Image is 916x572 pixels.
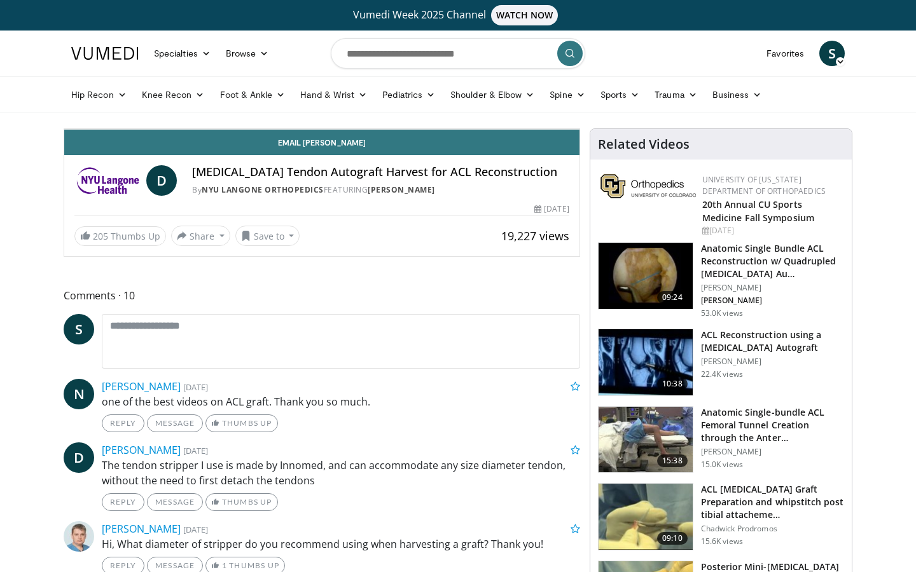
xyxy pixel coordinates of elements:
[212,82,293,107] a: Foot & Ankle
[598,242,844,318] a: 09:24 Anatomic Single Bundle ACL Reconstruction w/ Quadrupled [MEDICAL_DATA] Au… [PERSON_NAME] [P...
[293,82,375,107] a: Hand & Wrist
[598,483,844,550] a: 09:10 ACL [MEDICAL_DATA] Graft Preparation and whipstitch post tibial attacheme… Chadwick Prodrom...
[598,406,844,473] a: 15:38 Anatomic Single-bundle ACL Femoral Tunnel Creation through the Anter… [PERSON_NAME] 15.0K v...
[146,41,218,66] a: Specialties
[147,493,203,511] a: Message
[701,460,743,470] p: 15.0K views
[368,184,435,195] a: [PERSON_NAME]
[64,129,579,130] video-js: Video Player
[331,38,585,69] input: Search topics, interventions
[102,414,144,432] a: Reply
[171,226,230,246] button: Share
[534,203,569,215] div: [DATE]
[102,536,580,552] p: Hi, What diameter of stripper do you recommend using when harvesting a graft? Thank you!
[93,230,108,242] span: 205
[599,329,693,395] img: 38725_0000_3.png.150x105_q85_crop-smart_upscale.jpg
[657,532,688,545] span: 09:10
[701,357,844,367] p: [PERSON_NAME]
[64,521,94,552] img: Avatar
[71,47,139,60] img: VuMedi Logo
[593,82,648,107] a: Sports
[701,329,844,354] h3: ACL Reconstruction using a [MEDICAL_DATA] Autograft
[443,82,542,107] a: Shoulder & Elbow
[657,454,688,467] span: 15:38
[183,445,208,456] small: [DATE]
[64,379,94,409] a: N
[705,82,770,107] a: Business
[600,174,696,198] img: 355603a8-37da-49b6-856f-e00d7e9307d3.png.150x105_q85_autocrop_double_scale_upscale_version-0.2.png
[205,414,277,432] a: Thumbs Up
[102,379,181,393] a: [PERSON_NAME]
[64,314,94,344] a: S
[819,41,845,66] a: S
[701,296,844,306] p: [PERSON_NAME]
[64,82,134,107] a: Hip Recon
[146,165,177,196] a: D
[701,536,743,547] p: 15.6K views
[235,226,300,246] button: Save to
[657,378,688,390] span: 10:38
[599,484,693,550] img: -TiYc6krEQGNAzh34xMDoxOjBrO-I4W8.150x105_q85_crop-smart_upscale.jpg
[701,406,844,444] h3: Anatomic Single-bundle ACL Femoral Tunnel Creation through the Anter…
[134,82,212,107] a: Knee Recon
[701,242,844,280] h3: Anatomic Single Bundle ACL Reconstruction w/ Quadrupled [MEDICAL_DATA] Au…
[102,493,144,511] a: Reply
[64,130,579,155] a: Email [PERSON_NAME]
[701,447,844,457] p: [PERSON_NAME]
[202,184,324,195] a: NYU Langone Orthopedics
[73,5,843,25] a: Vumedi Week 2025 ChannelWATCH NOW
[183,524,208,535] small: [DATE]
[222,561,227,570] span: 1
[701,283,844,293] p: [PERSON_NAME]
[598,137,690,152] h4: Related Videos
[701,524,844,534] p: Chadwick Prodromos
[491,5,559,25] span: WATCH NOW
[647,82,705,107] a: Trauma
[701,369,743,379] p: 22.4K views
[205,493,277,511] a: Thumbs Up
[102,443,181,457] a: [PERSON_NAME]
[701,483,844,521] h3: ACL [MEDICAL_DATA] Graft Preparation and whipstitch post tibial attacheme…
[102,458,580,488] p: The tendon stripper I use is made by Innomed, and can accommodate any size diameter tendon, witho...
[64,442,94,473] a: D
[702,225,842,236] div: [DATE]
[702,174,826,196] a: University of [US_STATE] Department of Orthopaedics
[542,82,592,107] a: Spine
[759,41,812,66] a: Favorites
[192,184,569,196] div: By FEATURING
[599,243,693,309] img: 242096_0001_1.png.150x105_q85_crop-smart_upscale.jpg
[74,226,166,246] a: 205 Thumbs Up
[375,82,443,107] a: Pediatrics
[702,198,814,224] a: 20th Annual CU Sports Medicine Fall Symposium
[501,228,569,243] span: 19,227 views
[657,291,688,304] span: 09:24
[74,165,141,196] img: NYU Langone Orthopedics
[102,522,181,536] a: [PERSON_NAME]
[192,165,569,179] h4: [MEDICAL_DATA] Tendon Autograft Harvest for ACL Reconstruction
[701,308,743,318] p: 53.0K views
[599,407,693,473] img: 243192_0000_1.png.150x105_q85_crop-smart_upscale.jpg
[598,329,844,396] a: 10:38 ACL Reconstruction using a [MEDICAL_DATA] Autograft [PERSON_NAME] 22.4K views
[183,381,208,393] small: [DATE]
[64,287,580,304] span: Comments 10
[218,41,277,66] a: Browse
[102,394,580,409] p: one of the best videos on ACL graft. Thank you so much.
[147,414,203,432] a: Message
